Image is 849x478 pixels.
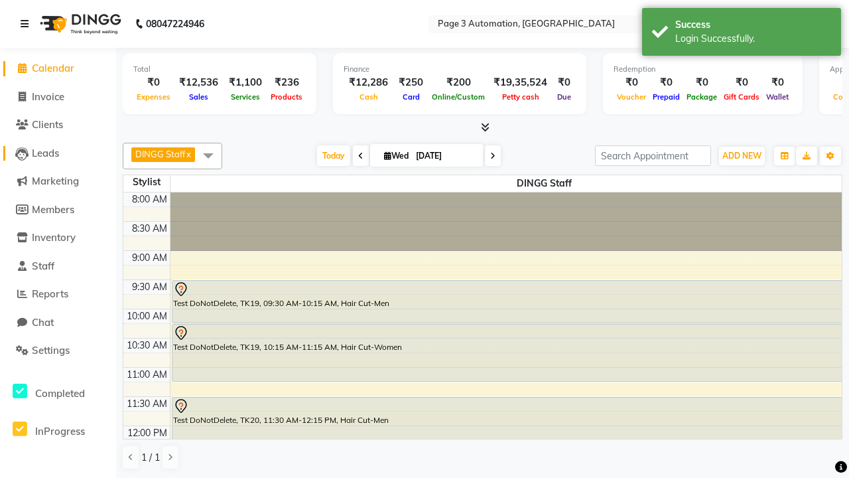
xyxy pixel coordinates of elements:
[174,75,224,90] div: ₹12,536
[124,368,170,382] div: 11:00 AM
[719,147,765,165] button: ADD NEW
[356,92,381,102] span: Cash
[317,145,350,166] span: Today
[32,90,64,103] span: Invoice
[124,309,170,323] div: 10:00 AM
[412,146,478,166] input: 2025-10-01
[3,230,113,246] a: Inventory
[3,202,113,218] a: Members
[381,151,412,161] span: Wed
[32,231,76,244] span: Inventory
[267,75,306,90] div: ₹236
[675,32,831,46] div: Login Successfully.
[32,287,68,300] span: Reports
[614,75,649,90] div: ₹0
[722,151,761,161] span: ADD NEW
[614,92,649,102] span: Voucher
[124,397,170,411] div: 11:30 AM
[124,339,170,353] div: 10:30 AM
[133,64,306,75] div: Total
[3,343,113,358] a: Settings
[683,92,720,102] span: Package
[428,75,488,90] div: ₹200
[553,75,576,90] div: ₹0
[649,92,683,102] span: Prepaid
[185,149,191,159] a: x
[344,64,576,75] div: Finance
[554,92,574,102] span: Due
[123,175,170,189] div: Stylist
[146,5,204,42] b: 08047224946
[129,251,170,265] div: 9:00 AM
[32,147,59,159] span: Leads
[32,316,54,329] span: Chat
[141,451,160,465] span: 1 / 1
[763,92,792,102] span: Wallet
[32,62,74,74] span: Calendar
[125,426,170,440] div: 12:00 PM
[228,92,263,102] span: Services
[3,174,113,189] a: Marketing
[133,92,174,102] span: Expenses
[763,75,792,90] div: ₹0
[683,75,720,90] div: ₹0
[32,344,70,357] span: Settings
[34,5,125,42] img: logo
[3,118,113,133] a: Clients
[428,92,488,102] span: Online/Custom
[3,61,113,76] a: Calendar
[3,315,113,331] a: Chat
[32,203,74,216] span: Members
[3,146,113,161] a: Leads
[614,64,792,75] div: Redemption
[35,387,85,400] span: Completed
[35,425,85,438] span: InProgress
[344,75,393,90] div: ₹12,286
[32,118,63,131] span: Clients
[3,90,113,105] a: Invoice
[595,145,711,166] input: Search Appointment
[133,75,174,90] div: ₹0
[129,193,170,206] div: 8:00 AM
[3,287,113,302] a: Reports
[32,175,79,187] span: Marketing
[488,75,553,90] div: ₹19,35,524
[3,259,113,274] a: Staff
[224,75,267,90] div: ₹1,100
[129,222,170,236] div: 8:30 AM
[720,75,763,90] div: ₹0
[649,75,683,90] div: ₹0
[135,149,185,159] span: DINGG Staff
[399,92,423,102] span: Card
[186,92,212,102] span: Sales
[393,75,428,90] div: ₹250
[499,92,543,102] span: Petty cash
[32,260,54,272] span: Staff
[129,280,170,294] div: 9:30 AM
[720,92,763,102] span: Gift Cards
[267,92,306,102] span: Products
[675,18,831,32] div: Success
